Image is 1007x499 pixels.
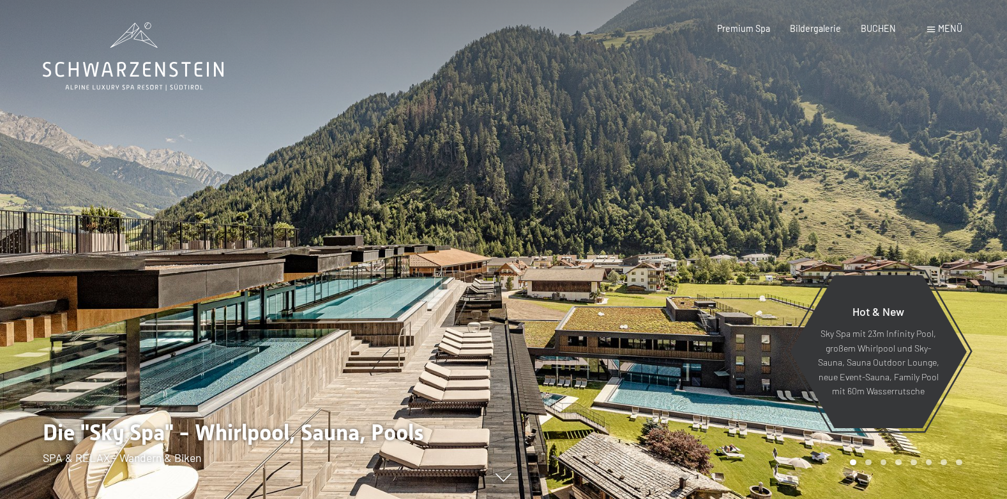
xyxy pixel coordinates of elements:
div: Carousel Page 4 [895,459,902,466]
div: Carousel Page 5 [911,459,917,466]
div: Carousel Pagination [845,459,962,466]
span: Hot & New [852,304,904,318]
p: Sky Spa mit 23m Infinity Pool, großem Whirlpool und Sky-Sauna, Sauna Outdoor Lounge, neue Event-S... [817,327,939,399]
div: Carousel Page 3 [881,459,887,466]
div: Carousel Page 8 [956,459,962,466]
a: Bildergalerie [790,23,841,34]
a: BUCHEN [861,23,896,34]
div: Carousel Page 7 [941,459,947,466]
div: Carousel Page 6 [926,459,932,466]
div: Carousel Page 2 [865,459,872,466]
div: Carousel Page 1 (Current Slide) [850,459,856,466]
a: Premium Spa [717,23,770,34]
a: Hot & New Sky Spa mit 23m Infinity Pool, großem Whirlpool und Sky-Sauna, Sauna Outdoor Lounge, ne... [789,274,967,429]
span: Menü [938,23,962,34]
